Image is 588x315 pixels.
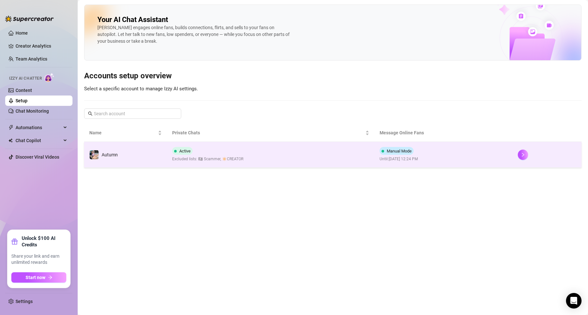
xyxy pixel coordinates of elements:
a: Home [16,30,28,36]
span: Chat Copilot [16,135,61,146]
h3: Accounts setup overview [84,71,582,81]
button: Start nowarrow-right [11,272,66,283]
span: search [88,111,93,116]
span: Private Chats [172,129,364,136]
span: Automations [16,122,61,133]
a: Chat Monitoring [16,108,49,114]
img: Autumn [90,150,99,159]
a: Setup [16,98,28,103]
span: Excluded lists: 🏴‍☠️ Scammer, ✴️CREATOR [172,156,243,162]
span: gift [11,238,18,245]
h2: Your AI Chat Assistant [97,15,168,24]
th: Message Online Fans [374,124,513,142]
span: right [521,152,525,157]
button: right [518,150,528,160]
a: Content [16,88,32,93]
a: Team Analytics [16,56,47,62]
img: Chat Copilot [8,138,13,143]
img: AI Chatter [44,73,54,82]
span: Select a specific account to manage Izzy AI settings. [84,86,198,92]
span: Autumn [102,152,118,157]
span: Until: [DATE] 12:24 PM [380,156,418,162]
span: Active [179,149,191,153]
input: Search account [94,110,172,117]
div: Open Intercom Messenger [566,293,582,309]
strong: Unlock $100 AI Credits [22,235,66,248]
span: Izzy AI Chatter [9,75,42,82]
img: logo-BBDzfeDw.svg [5,16,54,22]
th: Name [84,124,167,142]
div: [PERSON_NAME] engages online fans, builds connections, flirts, and sells to your fans on autopilo... [97,24,292,45]
span: Start now [26,275,45,280]
span: thunderbolt [8,125,14,130]
span: Share your link and earn unlimited rewards [11,253,66,266]
span: Manual Mode [387,149,412,153]
a: Creator Analytics [16,41,67,51]
a: Discover Viral Videos [16,154,59,160]
a: Settings [16,299,33,304]
span: arrow-right [48,275,52,280]
span: Name [89,129,157,136]
th: Private Chats [167,124,374,142]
